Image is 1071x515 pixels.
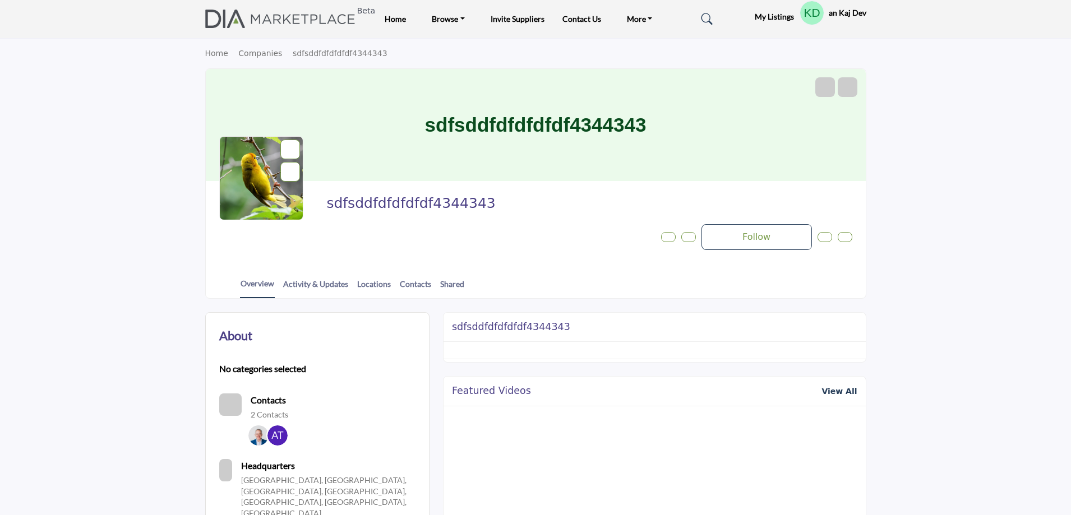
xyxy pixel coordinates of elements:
a: Activity & Updates [283,278,349,298]
button: Show hide supplier dropdown [800,1,824,25]
button: Like [681,232,696,242]
button: Contact-Employee Icon [219,393,242,416]
a: Beta [205,10,362,28]
h2: About [219,326,252,345]
a: Contacts [399,278,432,298]
a: Invite Suppliers [491,14,544,24]
button: Edit company [818,232,832,242]
a: Contact Us [562,14,601,24]
b: No categories selected [219,362,306,375]
img: site Logo [205,10,362,28]
h5: an Kaj Dev [829,7,866,18]
span: sdfsddfdfdfdfdf4344343 [326,194,579,213]
a: Overview [240,277,275,298]
a: Companies [238,49,293,58]
b: Headquarters [241,459,295,472]
a: Contacts [251,393,286,407]
div: My Listings [738,11,794,24]
a: Search [690,10,720,28]
a: View All [821,385,857,398]
h1: sdfsddfdfdfdfdf4344343 [425,69,647,181]
h5: My Listings [755,12,794,22]
a: sdfsddfdfdfdfdf4344343 [293,49,387,58]
button: Headquarter icon [219,459,232,481]
a: Locations [357,278,391,298]
a: Home [205,49,239,58]
a: Shared [440,278,465,298]
a: More [619,11,661,27]
img: Akshay T. [267,425,288,446]
h6: Beta [357,6,375,16]
a: Browse [424,11,473,27]
button: More details [838,232,852,242]
img: Andy S S. [248,425,269,446]
a: 2 Contacts [251,409,288,420]
a: Home [385,14,406,24]
h2: Featured Videos [452,385,531,397]
div: Aspect Ratio:6:1,Size:1200x200px [838,77,857,97]
button: Follow [701,224,812,250]
div: Aspect Ratio:1:1,Size:400x400px [280,140,300,159]
a: Link of redirect to contact page [219,393,242,416]
h2: sdfsddfdfdfdfdf4344343 [452,321,570,333]
b: Contacts [251,395,286,405]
